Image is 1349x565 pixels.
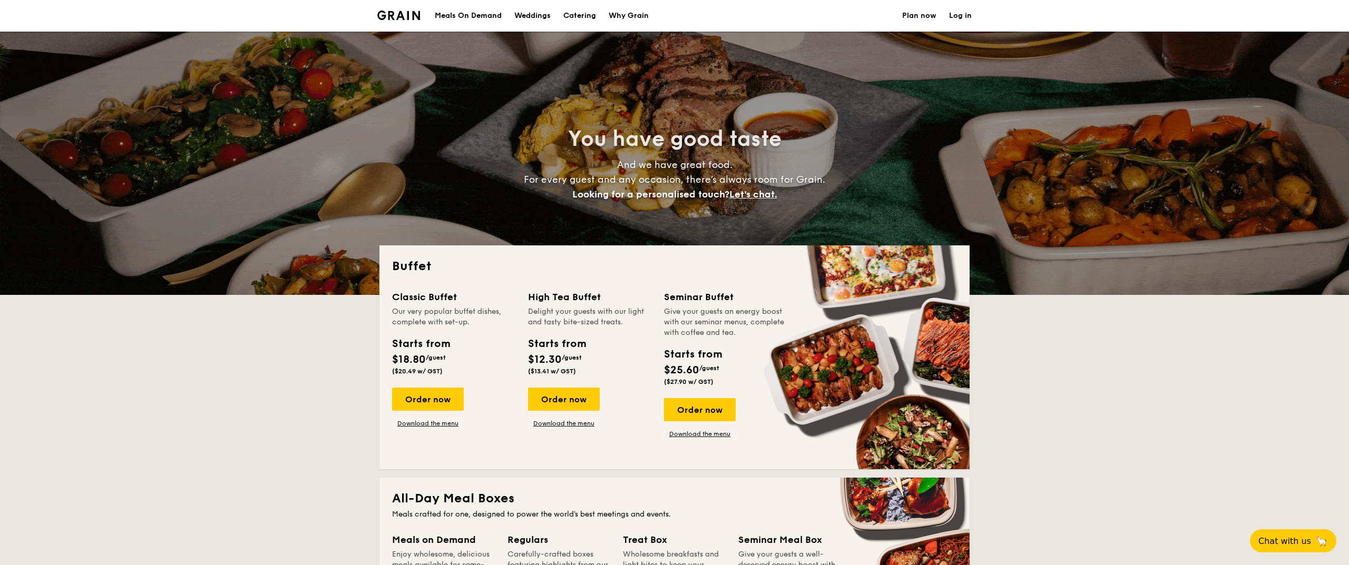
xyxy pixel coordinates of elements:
[664,346,721,362] div: Starts from
[426,354,446,361] span: /guest
[392,532,495,547] div: Meals on Demand
[528,336,585,352] div: Starts from
[392,419,464,428] a: Download the menu
[377,11,420,20] img: Grain
[729,189,777,200] span: Let's chat.
[528,419,600,428] a: Download the menu
[392,490,957,507] h2: All-Day Meal Boxes
[623,532,726,547] div: Treat Box
[392,388,464,411] div: Order now
[664,430,736,438] a: Download the menu
[664,290,787,304] div: Seminar Buffet
[507,532,610,547] div: Regulars
[664,364,699,376] span: $25.60
[528,388,600,411] div: Order now
[392,336,449,352] div: Starts from
[392,353,426,366] span: $18.80
[377,11,420,20] a: Logotype
[664,306,787,338] div: Give your guests an energy boost with our seminar menus, complete with coffee and tea.
[664,378,713,385] span: ($27.90 w/ GST)
[528,353,562,366] span: $12.30
[392,290,515,304] div: Classic Buffet
[1258,536,1311,546] span: Chat with us
[562,354,582,361] span: /guest
[1250,529,1336,552] button: Chat with us🦙
[1315,535,1328,547] span: 🦙
[528,306,651,328] div: Delight your guests with our light and tasty bite-sized treats.
[528,290,651,304] div: High Tea Buffet
[528,368,576,375] span: ($13.41 w/ GST)
[392,258,957,275] h2: Buffet
[392,306,515,328] div: Our very popular buffet dishes, complete with set-up.
[392,368,443,375] span: ($20.49 w/ GST)
[664,398,736,421] div: Order now
[392,509,957,520] div: Meals crafted for one, designed to power the world's best meetings and events.
[738,532,841,547] div: Seminar Meal Box
[699,364,719,372] span: /guest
